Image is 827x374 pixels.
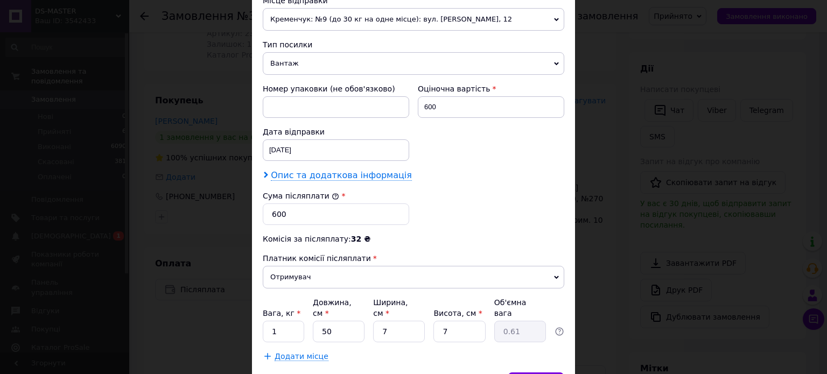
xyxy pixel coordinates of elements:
[313,298,352,317] label: Довжина, см
[263,8,564,31] span: Кременчук: №9 (до 30 кг на одне місце): вул. [PERSON_NAME], 12
[263,52,564,75] span: Вантаж
[494,297,546,319] div: Об'ємна вага
[373,298,408,317] label: Ширина, см
[351,235,370,243] span: 32 ₴
[271,170,412,181] span: Опис та додаткова інформація
[263,234,564,244] div: Комісія за післяплату:
[263,266,564,288] span: Отримувач
[263,192,339,200] label: Сума післяплати
[263,309,300,317] label: Вага, кг
[433,309,482,317] label: Висота, см
[263,40,312,49] span: Тип посилки
[418,83,564,94] div: Оціночна вартість
[263,83,409,94] div: Номер упаковки (не обов'язково)
[263,126,409,137] div: Дата відправки
[263,254,371,263] span: Платник комісії післяплати
[275,352,328,361] span: Додати місце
